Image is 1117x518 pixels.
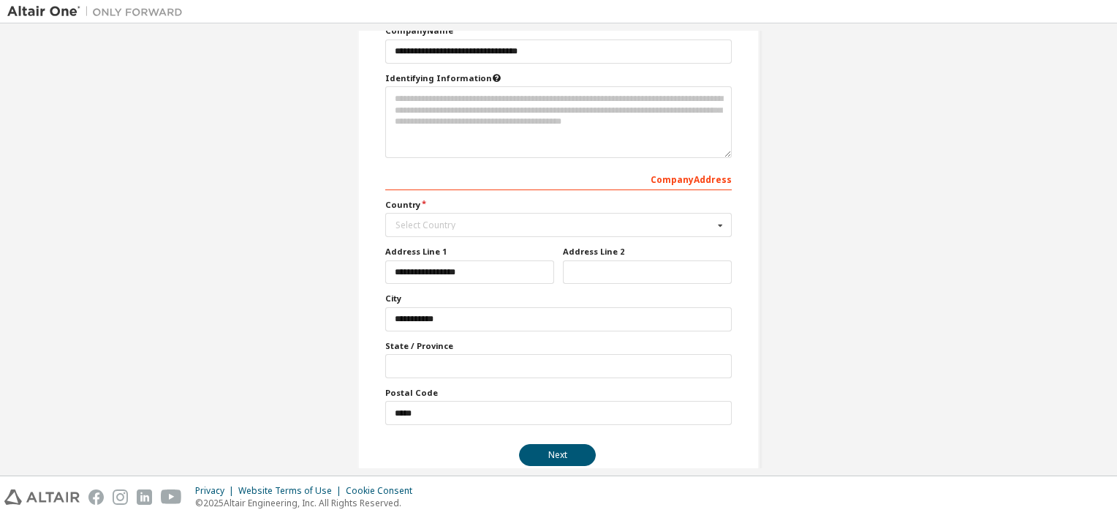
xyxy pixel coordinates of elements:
[385,167,732,190] div: Company Address
[385,72,732,84] label: Please provide any information that will help our support team identify your company. Email and n...
[4,489,80,505] img: altair_logo.svg
[385,25,732,37] label: Company Name
[385,199,732,211] label: Country
[563,246,732,258] label: Address Line 2
[161,489,182,505] img: youtube.svg
[519,444,596,466] button: Next
[88,489,104,505] img: facebook.svg
[385,293,732,304] label: City
[385,246,554,258] label: Address Line 1
[137,489,152,505] img: linkedin.svg
[195,485,238,497] div: Privacy
[113,489,128,505] img: instagram.svg
[385,387,732,399] label: Postal Code
[385,340,732,352] label: State / Province
[395,221,713,230] div: Select Country
[7,4,190,19] img: Altair One
[346,485,421,497] div: Cookie Consent
[238,485,346,497] div: Website Terms of Use
[195,497,421,509] p: © 2025 Altair Engineering, Inc. All Rights Reserved.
